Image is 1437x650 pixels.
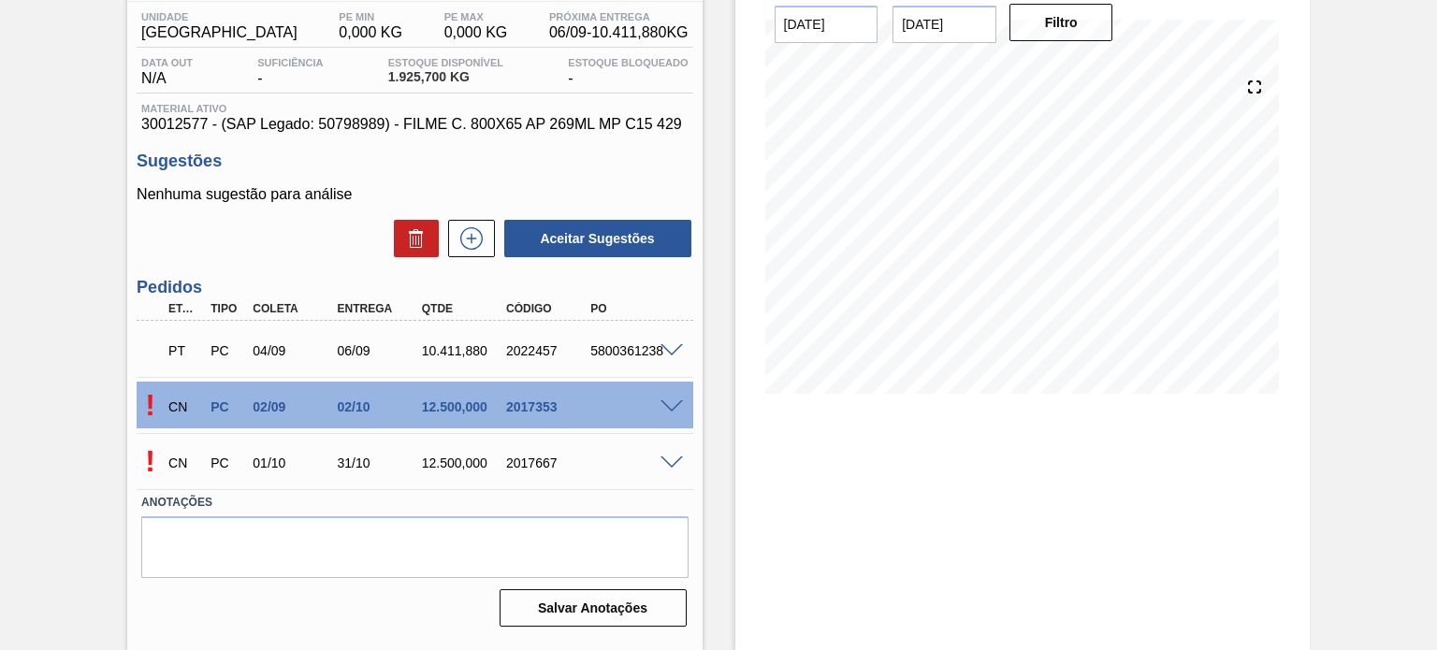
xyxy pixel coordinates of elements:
div: 12.500,000 [417,399,510,414]
p: Nenhuma sugestão para análise [137,186,692,203]
span: Unidade [141,11,298,22]
div: Composição de Carga em Negociação [164,442,206,484]
button: Filtro [1009,4,1113,41]
label: Anotações [141,489,688,516]
span: 30012577 - (SAP Legado: 50798989) - FILME C. 800X65 AP 269ML MP C15 429 [141,116,688,133]
div: - [253,57,327,87]
div: 04/09/2025 [248,343,341,358]
div: 02/10/2025 [333,399,426,414]
div: 2017353 [501,399,594,414]
div: Nova sugestão [439,220,495,257]
div: Código [501,302,594,315]
span: 0,000 KG [444,24,508,41]
div: Pedido de Compra [206,399,248,414]
div: Composição de Carga em Negociação [164,386,206,427]
p: Pendente de aceite [137,388,164,423]
div: Qtde [417,302,510,315]
h3: Pedidos [137,278,692,297]
span: Estoque Disponível [388,57,503,68]
div: Pedido de Compra [206,343,248,358]
p: CN [168,399,201,414]
div: Etapa [164,302,206,315]
span: PE MAX [444,11,508,22]
span: PE MIN [339,11,402,22]
input: dd/mm/yyyy [893,6,996,43]
div: - [563,57,692,87]
div: Excluir Sugestões [385,220,439,257]
span: Data out [141,57,193,68]
div: 5800361238 [586,343,678,358]
div: Pedido em Trânsito [164,330,206,371]
span: Suficiência [257,57,323,68]
button: Salvar Anotações [500,589,687,627]
div: Pedido de Compra [206,455,248,470]
p: Pendente de aceite [137,444,164,479]
div: 10.411,880 [417,343,510,358]
div: 12.500,000 [417,455,510,470]
h3: Sugestões [137,152,692,171]
span: [GEOGRAPHIC_DATA] [141,24,298,41]
span: Estoque Bloqueado [568,57,688,68]
div: N/A [137,57,197,87]
p: PT [168,343,201,358]
input: dd/mm/yyyy [775,6,878,43]
span: 1.925,700 KG [388,70,503,84]
span: 06/09 - 10.411,880 KG [549,24,689,41]
div: Tipo [206,302,248,315]
div: Entrega [333,302,426,315]
div: 06/09/2025 [333,343,426,358]
div: PO [586,302,678,315]
div: 2017667 [501,455,594,470]
p: CN [168,455,201,470]
div: Aceitar Sugestões [495,218,693,259]
div: 02/09/2025 [248,399,341,414]
button: Aceitar Sugestões [504,220,691,257]
span: Material ativo [141,103,688,114]
span: 0,000 KG [339,24,402,41]
span: Próxima Entrega [549,11,689,22]
div: Coleta [248,302,341,315]
div: 01/10/2025 [248,455,341,470]
div: 31/10/2025 [333,455,426,470]
div: 2022457 [501,343,594,358]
